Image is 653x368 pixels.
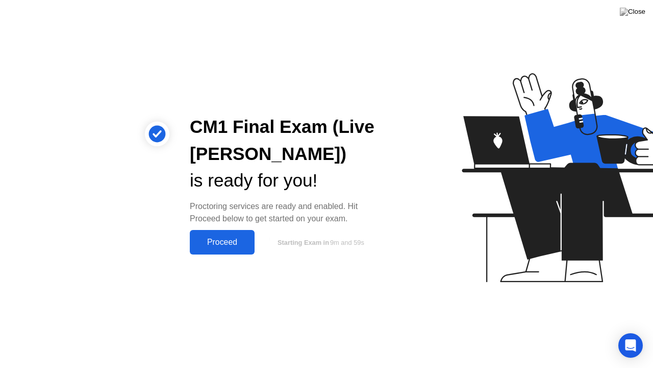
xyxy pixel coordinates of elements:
div: CM1 Final Exam (Live [PERSON_NAME]) [190,113,380,168]
div: Proceed [193,238,252,247]
button: Proceed [190,230,255,255]
span: 9m and 59s [330,239,364,246]
div: Proctoring services are ready and enabled. Hit Proceed below to get started on your exam. [190,200,380,225]
img: Close [620,8,645,16]
div: Open Intercom Messenger [618,333,643,358]
button: Starting Exam in9m and 59s [260,233,380,252]
div: is ready for you! [190,167,380,194]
